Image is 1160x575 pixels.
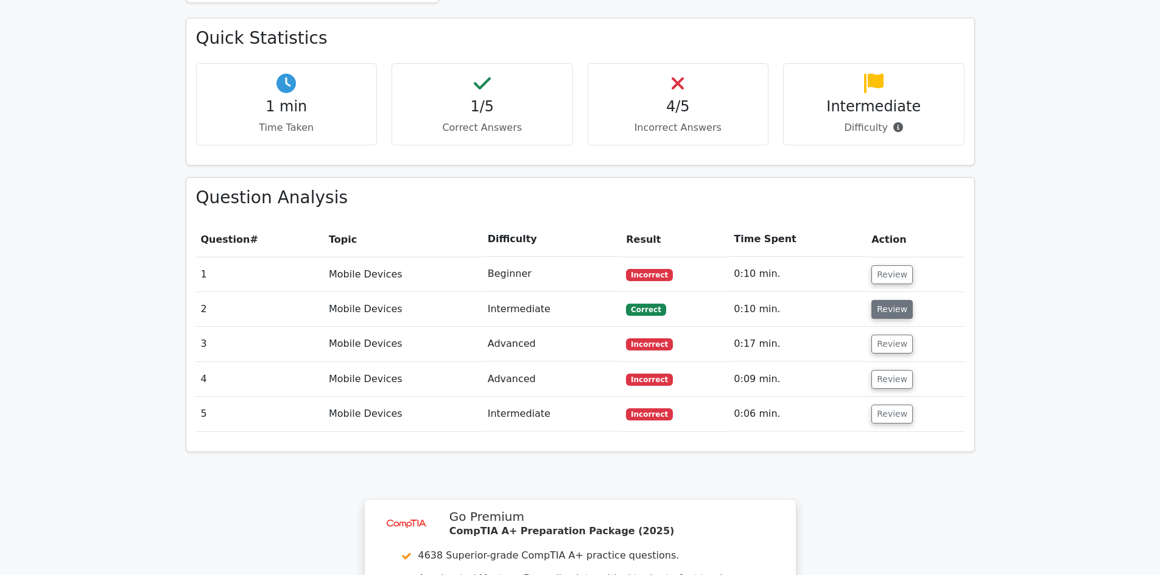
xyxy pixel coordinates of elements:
h4: 1/5 [402,98,563,116]
td: 4 [196,362,324,397]
span: Question [201,234,250,245]
td: Mobile Devices [324,327,483,361]
td: 0:10 min. [729,292,866,327]
td: Mobile Devices [324,257,483,291]
p: Incorrect Answers [598,120,759,135]
td: Mobile Devices [324,292,483,327]
td: Mobile Devices [324,397,483,431]
td: 1 [196,257,324,291]
td: 3 [196,327,324,361]
p: Time Taken [206,120,367,135]
h3: Question Analysis [196,187,965,208]
td: Intermediate [483,397,622,431]
th: Difficulty [483,222,622,257]
td: 5 [196,397,324,431]
td: 0:06 min. [729,397,866,431]
td: Advanced [483,362,622,397]
span: Incorrect [626,269,673,281]
td: 0:09 min. [729,362,866,397]
button: Review [871,335,913,354]
h4: Intermediate [793,98,954,116]
th: Topic [324,222,483,257]
td: Intermediate [483,292,622,327]
td: Mobile Devices [324,362,483,397]
p: Difficulty [793,120,954,135]
button: Review [871,265,913,284]
h3: Quick Statistics [196,28,965,49]
td: Advanced [483,327,622,361]
td: 0:10 min. [729,257,866,291]
h4: 1 min [206,98,367,116]
th: # [196,222,324,257]
span: Incorrect [626,338,673,350]
h4: 4/5 [598,98,759,116]
span: Incorrect [626,374,673,386]
th: Result [621,222,729,257]
span: Correct [626,304,666,316]
td: 2 [196,292,324,327]
th: Action [866,222,964,257]
p: Correct Answers [402,120,563,135]
th: Time Spent [729,222,866,257]
button: Review [871,300,913,319]
td: 0:17 min. [729,327,866,361]
button: Review [871,405,913,423]
span: Incorrect [626,408,673,420]
td: Beginner [483,257,622,291]
button: Review [871,370,913,389]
